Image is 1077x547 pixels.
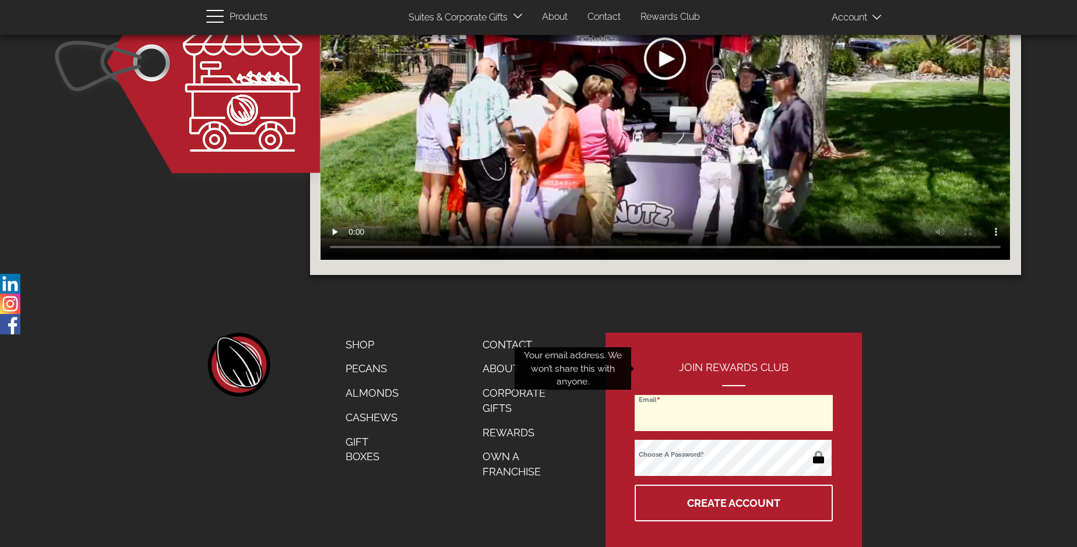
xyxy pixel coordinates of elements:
[474,444,568,484] a: Own a Franchise
[635,395,833,431] input: Email
[635,485,833,521] button: Create Account
[337,333,407,357] a: Shop
[337,357,407,381] a: Pecans
[474,333,568,357] a: Contact
[337,381,407,405] a: Almonds
[632,6,709,29] a: Rewards Club
[337,405,407,430] a: Cashews
[474,381,568,420] a: Corporate Gifts
[474,357,568,381] a: About
[400,6,511,29] a: Suites & Corporate Gifts
[579,6,629,29] a: Contact
[635,362,833,386] h2: Join Rewards Club
[206,333,270,397] a: home
[474,421,568,445] a: Rewards
[533,6,576,29] a: About
[515,347,631,390] div: Your email address. We won’t share this with anyone.
[230,9,268,26] span: Products
[337,430,407,469] a: Gift Boxes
